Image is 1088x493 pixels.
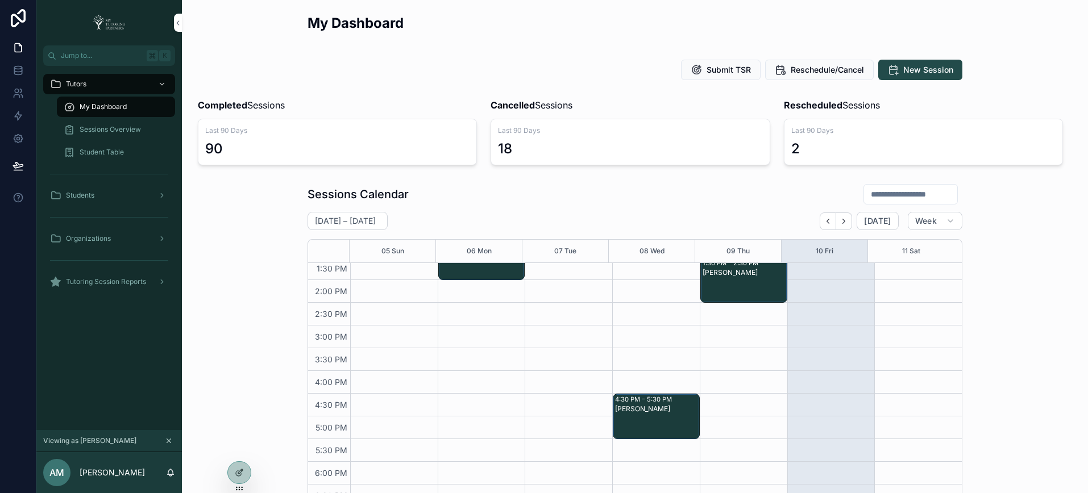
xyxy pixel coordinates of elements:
span: New Session [903,64,953,76]
a: My Dashboard [57,97,175,117]
span: 3:30 PM [312,354,350,364]
span: Sessions [491,98,572,112]
button: Reschedule/Cancel [765,60,874,80]
button: 11 Sat [902,240,920,262]
span: AM [49,466,64,479]
span: Week [915,216,937,226]
strong: Rescheduled [784,99,842,111]
div: 1:30 PM – 2:30 PM[PERSON_NAME] [701,258,787,302]
button: Submit TSR [681,60,761,80]
button: 10 Fri [816,240,833,262]
span: Organizations [66,234,111,243]
div: 4:30 PM – 5:30 PM [615,395,675,404]
a: Students [43,185,175,206]
button: 05 Sun [381,240,404,262]
span: Submit TSR [707,64,751,76]
div: 18 [498,140,512,158]
span: Last 90 Days [791,126,1056,135]
div: scrollable content [36,66,182,307]
span: Student Table [80,148,124,157]
button: [DATE] [857,212,898,230]
a: Student Table [57,142,175,162]
span: 4:00 PM [312,377,350,387]
div: 2 [791,140,800,158]
strong: Cancelled [491,99,535,111]
span: 1:30 PM [314,264,350,273]
button: 07 Tue [554,240,576,262]
div: 1:30 PM – 2:30 PM [703,258,761,268]
span: Students [66,191,94,200]
div: 4:30 PM – 5:30 PM[PERSON_NAME] [613,394,699,438]
h1: Sessions Calendar [308,186,409,202]
div: [PERSON_NAME] [703,268,786,277]
span: My Dashboard [80,102,127,111]
span: Reschedule/Cancel [791,64,864,76]
span: Sessions [198,98,285,112]
a: Sessions Overview [57,119,175,140]
span: Sessions [784,98,880,112]
img: App logo [89,14,129,32]
span: [DATE] [864,216,891,226]
button: Week [908,212,962,230]
span: Last 90 Days [205,126,470,135]
button: New Session [878,60,962,80]
a: Organizations [43,228,175,249]
span: K [160,51,169,60]
div: 90 [205,140,223,158]
span: 5:00 PM [313,423,350,432]
h2: [DATE] – [DATE] [315,215,376,227]
h2: My Dashboard [308,14,404,32]
span: 2:00 PM [312,286,350,296]
a: Tutors [43,74,175,94]
span: Sessions Overview [80,125,141,134]
span: 2:30 PM [312,309,350,319]
span: 6:00 PM [312,468,350,478]
div: [PERSON_NAME] [615,404,699,413]
span: 4:30 PM [312,400,350,410]
button: 08 Wed [639,240,665,262]
span: Viewing as [PERSON_NAME] [43,436,136,445]
span: 5:30 PM [313,445,350,455]
span: Jump to... [61,51,142,60]
span: Tutoring Session Reports [66,277,146,286]
button: 09 Thu [726,240,750,262]
a: Tutoring Session Reports [43,271,175,292]
button: Back [820,212,836,230]
span: Tutors [66,80,86,89]
strong: Completed [198,99,247,111]
span: Last 90 Days [498,126,762,135]
button: 06 Mon [467,240,492,262]
button: Next [836,212,852,230]
p: [PERSON_NAME] [80,467,145,478]
button: Jump to...K [43,45,175,66]
span: 3:00 PM [312,332,350,341]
